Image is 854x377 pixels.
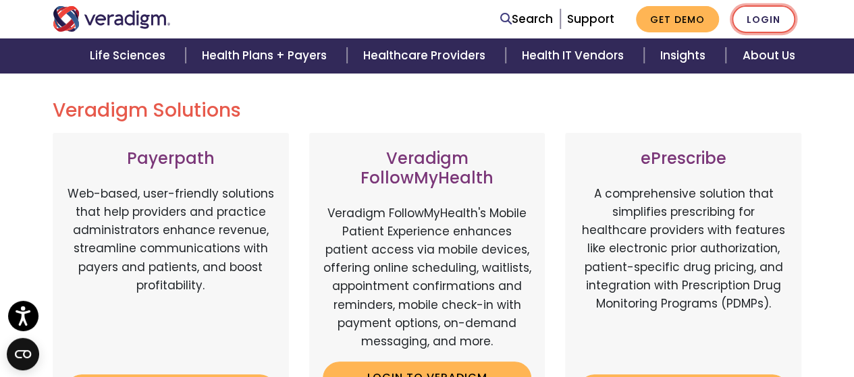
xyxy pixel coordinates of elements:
a: Life Sciences [74,38,186,73]
a: Health IT Vendors [506,38,644,73]
iframe: Drift Chat Widget [595,280,838,361]
p: Web-based, user-friendly solutions that help providers and practice administrators enhance revenu... [66,185,275,364]
h3: ePrescribe [579,149,788,169]
h3: Veradigm FollowMyHealth [323,149,532,188]
a: Healthcare Providers [347,38,505,73]
a: Search [500,10,553,28]
a: Health Plans + Payers [186,38,347,73]
img: Veradigm logo [53,6,171,32]
p: A comprehensive solution that simplifies prescribing for healthcare providers with features like ... [579,185,788,364]
h2: Veradigm Solutions [53,99,802,122]
p: Veradigm FollowMyHealth's Mobile Patient Experience enhances patient access via mobile devices, o... [323,204,532,351]
a: Insights [644,38,726,73]
a: Get Demo [636,6,719,32]
a: About Us [726,38,811,73]
a: Login [732,5,795,33]
a: Support [567,11,614,27]
h3: Payerpath [66,149,275,169]
button: Open CMP widget [7,338,39,370]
